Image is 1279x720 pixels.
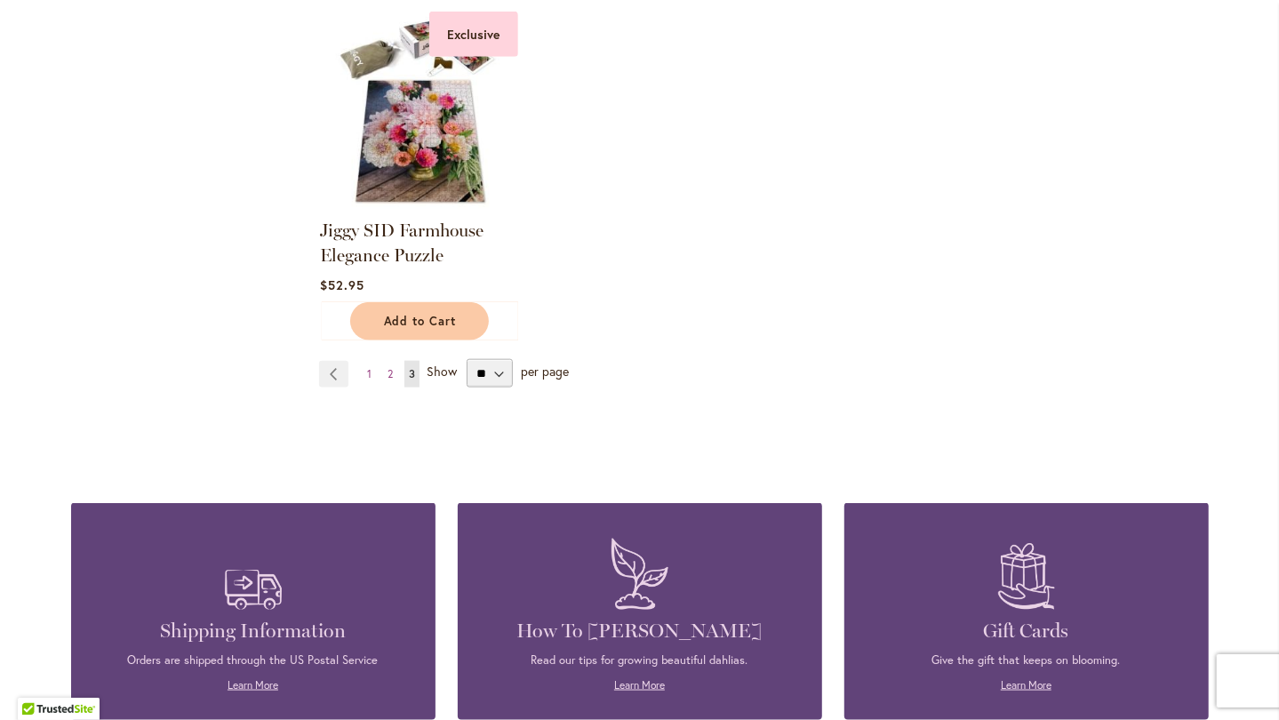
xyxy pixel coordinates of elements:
[521,364,569,380] span: per page
[13,657,63,707] iframe: Launch Accessibility Center
[228,678,278,692] a: Learn More
[871,652,1182,668] p: Give the gift that keeps on blooming.
[871,619,1182,644] h4: Gift Cards
[484,619,795,644] h4: How To [PERSON_NAME]
[427,364,457,380] span: Show
[614,678,665,692] a: Learn More
[98,619,409,644] h4: Shipping Information
[409,367,415,380] span: 3
[383,361,397,388] a: 2
[1001,678,1051,692] a: Learn More
[429,12,518,57] div: Exclusive
[350,302,489,340] button: Add to Cart
[320,220,484,266] a: Jiggy SID Farmhouse Elegance Puzzle
[320,196,518,213] a: Jiggy SID Farmhouse Elegance Puzzle Exclusive
[484,652,795,668] p: Read our tips for growing beautiful dahlias.
[363,361,376,388] a: 1
[367,367,372,380] span: 1
[384,314,457,329] span: Add to Cart
[320,12,518,210] img: Jiggy SID Farmhouse Elegance Puzzle
[388,367,393,380] span: 2
[98,652,409,668] p: Orders are shipped through the US Postal Service
[320,276,364,293] span: $52.95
